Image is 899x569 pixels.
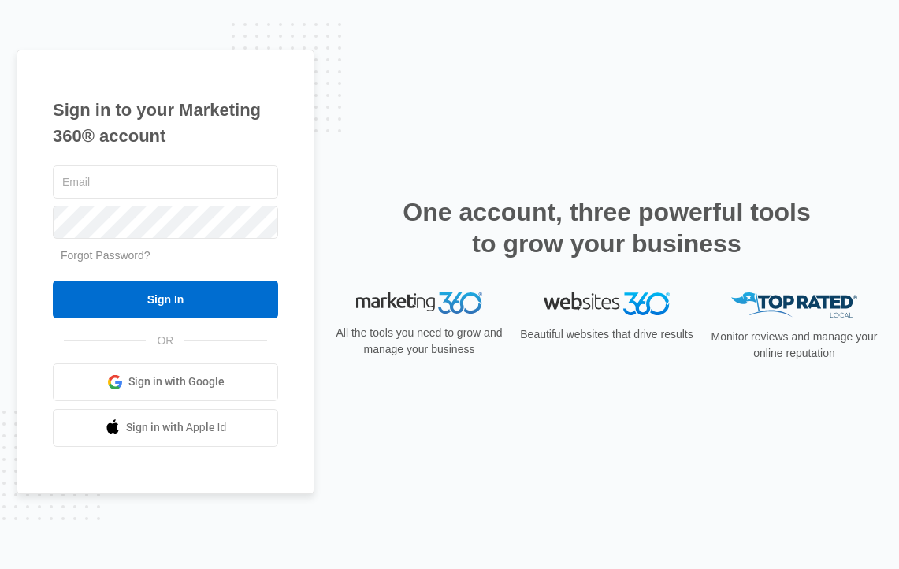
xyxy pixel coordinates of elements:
[61,249,150,262] a: Forgot Password?
[53,409,278,447] a: Sign in with Apple Id
[53,165,278,199] input: Email
[126,419,227,436] span: Sign in with Apple Id
[518,326,695,343] p: Beautiful websites that drive results
[128,374,225,390] span: Sign in with Google
[53,363,278,401] a: Sign in with Google
[398,196,815,259] h2: One account, three powerful tools to grow your business
[706,329,882,362] p: Monitor reviews and manage your online reputation
[544,292,670,315] img: Websites 360
[356,292,482,314] img: Marketing 360
[146,333,184,349] span: OR
[331,325,507,358] p: All the tools you need to grow and manage your business
[731,292,857,318] img: Top Rated Local
[53,97,278,149] h1: Sign in to your Marketing 360® account
[53,281,278,318] input: Sign In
